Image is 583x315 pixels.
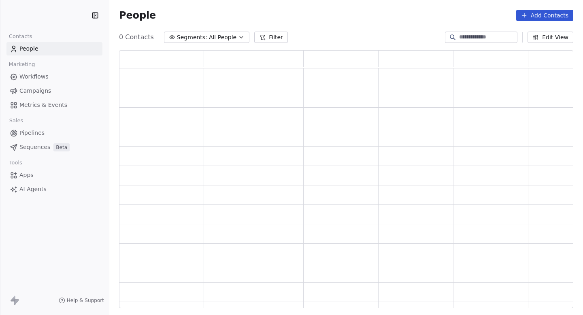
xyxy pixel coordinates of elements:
[19,171,34,179] span: Apps
[528,32,573,43] button: Edit View
[6,168,102,182] a: Apps
[19,129,45,137] span: Pipelines
[6,140,102,154] a: SequencesBeta
[6,126,102,140] a: Pipelines
[6,84,102,98] a: Campaigns
[19,185,47,194] span: AI Agents
[119,9,156,21] span: People
[6,115,27,127] span: Sales
[59,297,104,304] a: Help & Support
[254,32,288,43] button: Filter
[209,33,236,42] span: All People
[19,87,51,95] span: Campaigns
[6,98,102,112] a: Metrics & Events
[516,10,573,21] button: Add Contacts
[6,42,102,55] a: People
[19,72,49,81] span: Workflows
[119,32,154,42] span: 0 Contacts
[6,183,102,196] a: AI Agents
[19,101,67,109] span: Metrics & Events
[177,33,207,42] span: Segments:
[19,45,38,53] span: People
[6,70,102,83] a: Workflows
[19,143,50,151] span: Sequences
[5,58,38,70] span: Marketing
[67,297,104,304] span: Help & Support
[6,157,26,169] span: Tools
[53,143,70,151] span: Beta
[5,30,36,43] span: Contacts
